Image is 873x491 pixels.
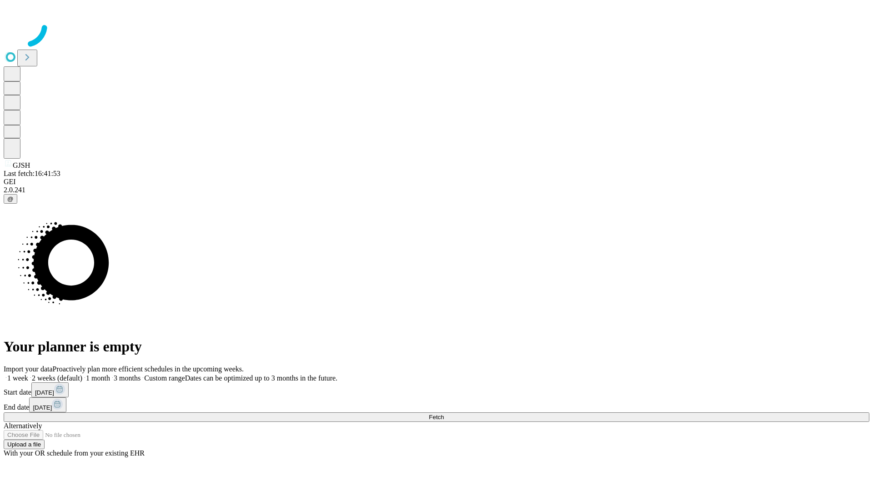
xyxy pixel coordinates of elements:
[4,338,869,355] h1: Your planner is empty
[31,382,69,397] button: [DATE]
[35,389,54,396] span: [DATE]
[4,422,42,430] span: Alternatively
[32,374,82,382] span: 2 weeks (default)
[7,195,14,202] span: @
[7,374,28,382] span: 1 week
[4,194,17,204] button: @
[86,374,110,382] span: 1 month
[4,412,869,422] button: Fetch
[53,365,244,373] span: Proactively plan more efficient schedules in the upcoming weeks.
[13,161,30,169] span: GJSH
[4,365,53,373] span: Import your data
[185,374,337,382] span: Dates can be optimized up to 3 months in the future.
[33,404,52,411] span: [DATE]
[144,374,185,382] span: Custom range
[4,178,869,186] div: GEI
[114,374,140,382] span: 3 months
[4,397,869,412] div: End date
[429,414,444,421] span: Fetch
[29,397,66,412] button: [DATE]
[4,449,145,457] span: With your OR schedule from your existing EHR
[4,382,869,397] div: Start date
[4,170,60,177] span: Last fetch: 16:41:53
[4,440,45,449] button: Upload a file
[4,186,869,194] div: 2.0.241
